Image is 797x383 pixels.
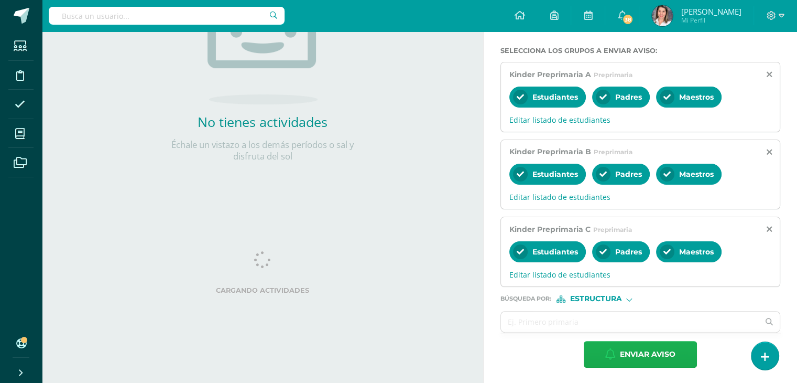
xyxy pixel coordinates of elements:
[615,247,642,257] span: Padres
[615,92,642,102] span: Padres
[681,6,741,17] span: [PERSON_NAME]
[509,70,591,79] span: Kinder Preprimaria A
[652,5,673,26] img: 0ea3a803de7c08b9ffe035cf3bf9ce06.png
[532,169,578,179] span: Estudiantes
[556,295,635,303] div: [object Object]
[594,148,632,156] span: Preprimaria
[679,92,714,102] span: Maestros
[594,71,632,79] span: Preprimaria
[532,247,578,257] span: Estudiantes
[620,342,675,367] span: Enviar aviso
[509,192,771,202] span: Editar listado de estudiantes
[679,247,714,257] span: Maestros
[500,296,551,302] span: Búsqueda por :
[593,226,632,233] span: Preprimaria
[158,113,367,131] h2: No tienes actividades
[509,270,771,280] span: Editar listado de estudiantes
[681,16,741,25] span: Mi Perfil
[63,286,462,294] label: Cargando actividades
[584,341,697,368] button: Enviar aviso
[509,115,771,125] span: Editar listado de estudiantes
[570,296,621,302] span: Estructura
[622,14,634,25] span: 38
[501,312,759,332] input: Ej. Primero primaria
[509,225,591,234] span: Kinder Preprimaria C
[158,139,367,162] p: Échale un vistazo a los demás períodos o sal y disfruta del sol
[49,7,285,25] input: Busca un usuario...
[500,47,780,55] label: Selecciona los grupos a enviar aviso :
[615,169,642,179] span: Padres
[679,169,714,179] span: Maestros
[509,147,591,156] span: Kinder Preprimaria B
[532,92,578,102] span: Estudiantes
